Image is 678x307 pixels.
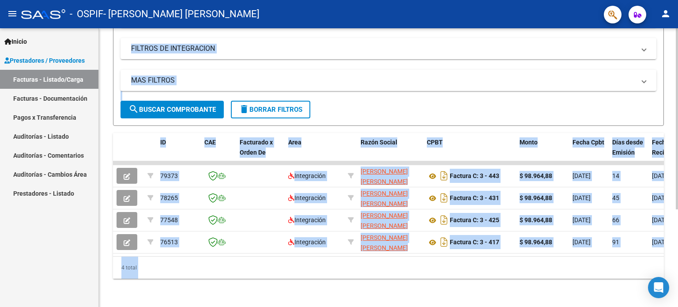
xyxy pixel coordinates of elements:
[160,216,178,224] span: 77548
[573,239,591,246] span: [DATE]
[520,239,552,246] strong: $ 98.964,88
[288,239,326,246] span: Integración
[652,139,677,156] span: Fecha Recibido
[438,213,450,227] i: Descargar documento
[652,172,670,179] span: [DATE]
[361,167,420,185] div: 27324783399
[113,257,664,279] div: 4 total
[288,216,326,224] span: Integración
[160,172,178,179] span: 79373
[609,133,648,172] datatable-header-cell: Días desde Emisión
[361,189,420,207] div: 27324783399
[128,104,139,114] mat-icon: search
[652,239,670,246] span: [DATE]
[520,194,552,201] strong: $ 98.964,88
[204,139,216,146] span: CAE
[438,191,450,205] i: Descargar documento
[573,172,591,179] span: [DATE]
[361,211,420,229] div: 27324783399
[648,277,669,298] div: Open Intercom Messenger
[652,194,670,201] span: [DATE]
[4,37,27,46] span: Inicio
[121,70,656,91] mat-expansion-panel-header: MAS FILTROS
[131,44,635,53] mat-panel-title: FILTROS DE INTEGRACION
[361,168,408,185] span: [PERSON_NAME] [PERSON_NAME]
[361,233,420,251] div: 27324783399
[520,216,552,224] strong: $ 98.964,88
[240,139,273,156] span: Facturado x Orden De
[612,239,619,246] span: 91
[236,133,285,172] datatable-header-cell: Facturado x Orden De
[4,56,85,65] span: Prestadores / Proveedores
[612,139,643,156] span: Días desde Emisión
[121,101,224,118] button: Buscar Comprobante
[520,172,552,179] strong: $ 98.964,88
[201,133,236,172] datatable-header-cell: CAE
[239,106,302,114] span: Borrar Filtros
[160,239,178,246] span: 76513
[157,133,201,172] datatable-header-cell: ID
[239,104,249,114] mat-icon: delete
[7,8,18,19] mat-icon: menu
[128,106,216,114] span: Buscar Comprobante
[103,4,260,24] span: - [PERSON_NAME] [PERSON_NAME]
[427,139,443,146] span: CPBT
[160,139,166,146] span: ID
[612,172,619,179] span: 14
[569,133,609,172] datatable-header-cell: Fecha Cpbt
[361,234,408,251] span: [PERSON_NAME] [PERSON_NAME]
[131,76,635,85] mat-panel-title: MAS FILTROS
[361,139,397,146] span: Razón Social
[288,172,326,179] span: Integración
[231,101,310,118] button: Borrar Filtros
[652,216,670,224] span: [DATE]
[70,4,103,24] span: - OSPIF
[660,8,671,19] mat-icon: person
[361,190,408,207] span: [PERSON_NAME] [PERSON_NAME]
[285,133,344,172] datatable-header-cell: Area
[573,139,604,146] span: Fecha Cpbt
[288,194,326,201] span: Integración
[423,133,516,172] datatable-header-cell: CPBT
[438,169,450,183] i: Descargar documento
[612,194,619,201] span: 45
[361,212,408,229] span: [PERSON_NAME] [PERSON_NAME]
[160,194,178,201] span: 78265
[288,139,301,146] span: Area
[520,139,538,146] span: Monto
[438,235,450,249] i: Descargar documento
[612,216,619,224] span: 66
[450,239,499,246] strong: Factura C: 3 - 417
[450,195,499,202] strong: Factura C: 3 - 431
[450,173,499,180] strong: Factura C: 3 - 443
[450,217,499,224] strong: Factura C: 3 - 425
[516,133,569,172] datatable-header-cell: Monto
[357,133,423,172] datatable-header-cell: Razón Social
[573,194,591,201] span: [DATE]
[121,38,656,59] mat-expansion-panel-header: FILTROS DE INTEGRACION
[573,216,591,224] span: [DATE]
